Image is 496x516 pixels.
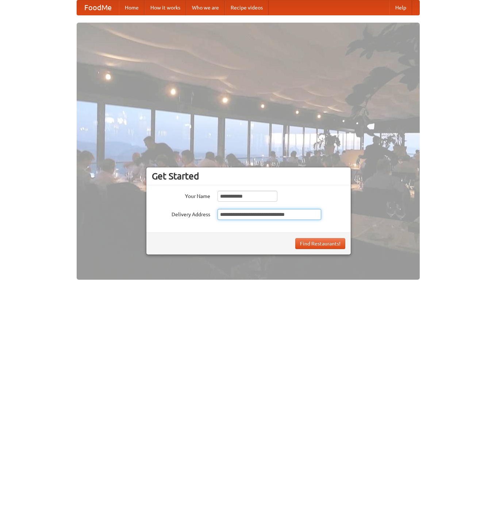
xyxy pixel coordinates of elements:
a: Help [389,0,412,15]
a: FoodMe [77,0,119,15]
a: Recipe videos [225,0,269,15]
label: Delivery Address [152,209,210,218]
a: Home [119,0,145,15]
label: Your Name [152,191,210,200]
button: Find Restaurants! [295,238,345,249]
a: How it works [145,0,186,15]
a: Who we are [186,0,225,15]
h3: Get Started [152,171,345,182]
